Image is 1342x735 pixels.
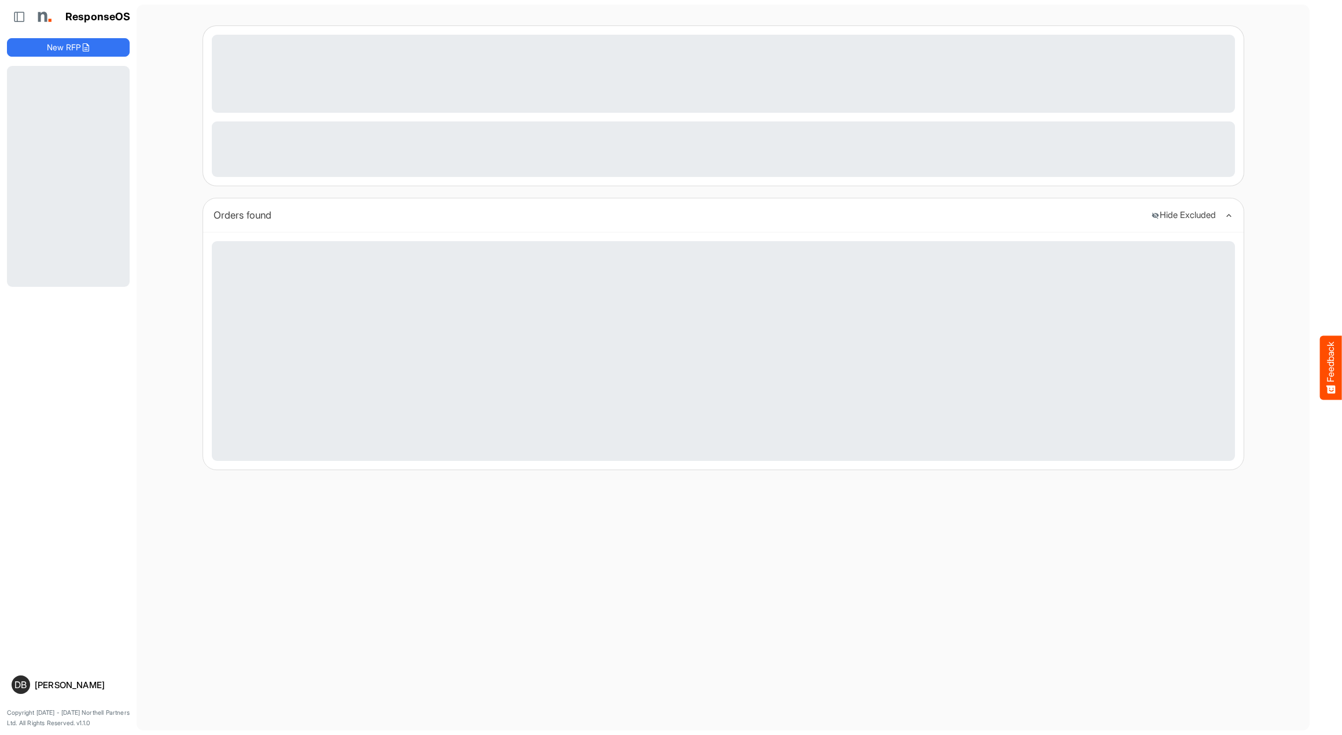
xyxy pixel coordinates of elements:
h1: ResponseOS [65,11,131,23]
div: Orders found [214,207,1142,223]
div: Loading... [7,66,130,286]
div: [PERSON_NAME] [35,681,125,689]
button: Hide Excluded [1151,210,1216,220]
button: New RFP [7,38,130,57]
img: Northell [32,5,55,28]
div: Loading... [212,121,1235,177]
p: Copyright [DATE] - [DATE] Northell Partners Ltd. All Rights Reserved. v1.1.0 [7,708,130,728]
div: Loading... [212,241,1235,461]
button: Feedback [1320,335,1342,400]
div: Loading... [212,35,1235,113]
span: DB [14,680,27,689]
